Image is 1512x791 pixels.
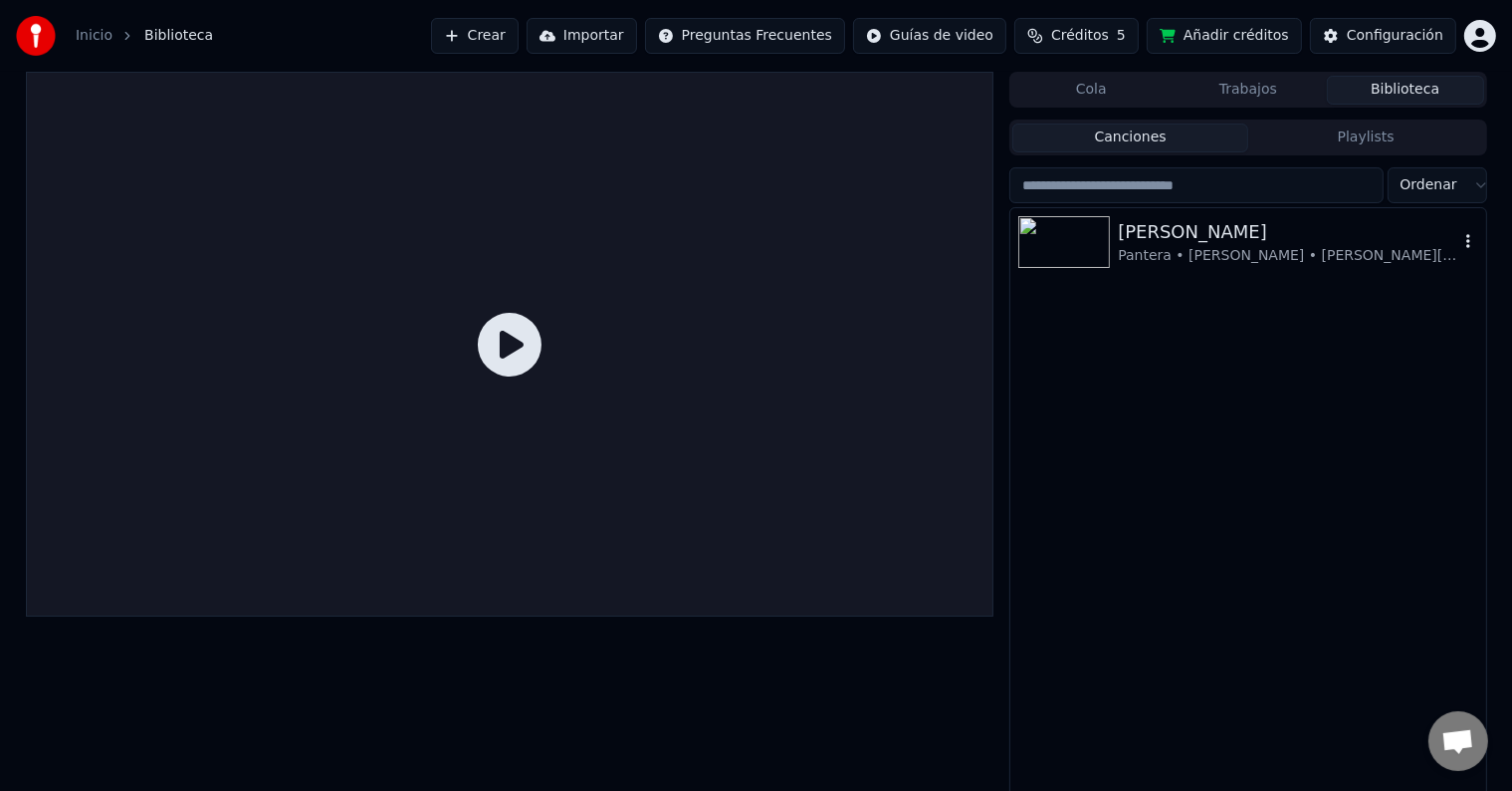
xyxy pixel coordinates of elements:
img: youka [16,16,56,56]
button: Importar [527,18,637,54]
button: Preguntas Frecuentes [645,18,845,54]
button: Canciones [1012,124,1248,152]
button: Biblioteca [1327,76,1484,105]
button: Trabajos [1170,76,1327,105]
button: Añadir créditos [1147,18,1302,54]
span: Ordenar [1401,175,1457,195]
div: Pantera • [PERSON_NAME] • [PERSON_NAME][GEOGRAPHIC_DATA] [1118,246,1457,266]
div: [PERSON_NAME] [1118,218,1457,246]
button: Guías de video [853,18,1006,54]
span: Créditos [1051,26,1109,46]
button: Configuración [1310,18,1456,54]
button: Créditos5 [1014,18,1139,54]
span: Biblioteca [144,26,213,46]
div: Chat abierto [1428,711,1488,771]
button: Crear [431,18,519,54]
a: Inicio [76,26,112,46]
div: Configuración [1347,26,1443,46]
nav: breadcrumb [76,26,213,46]
button: Cola [1012,76,1170,105]
button: Playlists [1248,124,1484,152]
span: 5 [1117,26,1126,46]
